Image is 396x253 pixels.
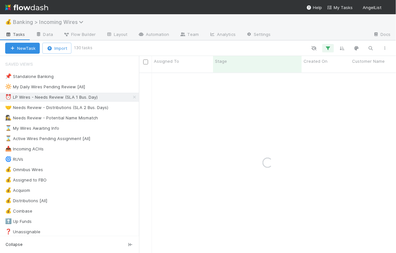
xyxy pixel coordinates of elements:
span: 🌀 [5,156,12,162]
span: 💰 [5,208,12,214]
a: Data [30,30,58,40]
div: RUVs [5,155,23,163]
span: 💰 [5,167,12,172]
div: Help [306,4,322,11]
span: Created On [304,58,327,64]
div: Coinbase [5,207,32,215]
a: Settings [241,30,276,40]
span: ⬆️ [5,218,12,224]
div: Active Wires Pending Assignment [All] [5,135,90,143]
span: Banking > Incoming Wires [13,19,87,25]
img: avatar_eacbd5bb-7590-4455-a9e9-12dcb5674423.png [384,5,391,11]
span: 💰 [5,187,12,193]
a: Layout [101,30,133,40]
div: Needs Review - Potential Name Mismatch [5,114,98,122]
span: Stage [215,58,227,64]
span: My Tasks [327,5,353,10]
a: Flow Builder [58,30,101,40]
small: 130 tasks [74,45,92,51]
span: 💰 [5,19,12,25]
span: Customer Name [352,58,385,64]
a: Automation [133,30,175,40]
div: Assigned to FBO [5,176,47,184]
div: Distributions [All] [5,197,47,205]
div: LP Wires - Needs Review (SLA 1 Bus. Day) [5,93,98,101]
span: Flow Builder [63,31,96,38]
a: Docs [368,30,396,40]
span: Tasks [5,31,25,38]
div: Standalone Banking [5,72,54,81]
a: Analytics [204,30,241,40]
span: 📌 [5,73,12,79]
div: My Daily Wires Pending Review [All] [5,83,85,91]
a: My Tasks [327,4,353,11]
div: Needs Review - Distributions (SLA 2 Bus. Days) [5,104,108,112]
span: 🔆 [5,84,12,89]
span: Saved Views [5,58,33,71]
input: Toggle All Rows Selected [143,60,148,64]
div: Omnibus Wires [5,166,43,174]
div: Up Funds [5,217,32,225]
div: Acquiom [5,186,30,194]
span: 💰 [5,177,12,182]
div: Incoming ACHs [5,145,44,153]
span: ⌛ [5,125,12,131]
span: ⌛ [5,136,12,141]
span: 📥 [5,146,12,151]
span: Assigned To [154,58,179,64]
span: 🕵️‍♀️ [5,115,12,120]
span: ⏰ [5,94,12,100]
a: Team [175,30,204,40]
span: 🤝 [5,104,12,110]
span: 💰 [5,198,12,203]
img: logo-inverted-e16ddd16eac7371096b0.svg [5,2,48,13]
button: Import [42,43,71,54]
div: My Wires Awaiting Info [5,124,59,132]
span: ❓ [5,229,12,234]
span: Collapse [5,242,23,247]
div: Unassignable [5,228,40,236]
button: NewTask [5,43,40,54]
span: AngelList [363,5,382,10]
